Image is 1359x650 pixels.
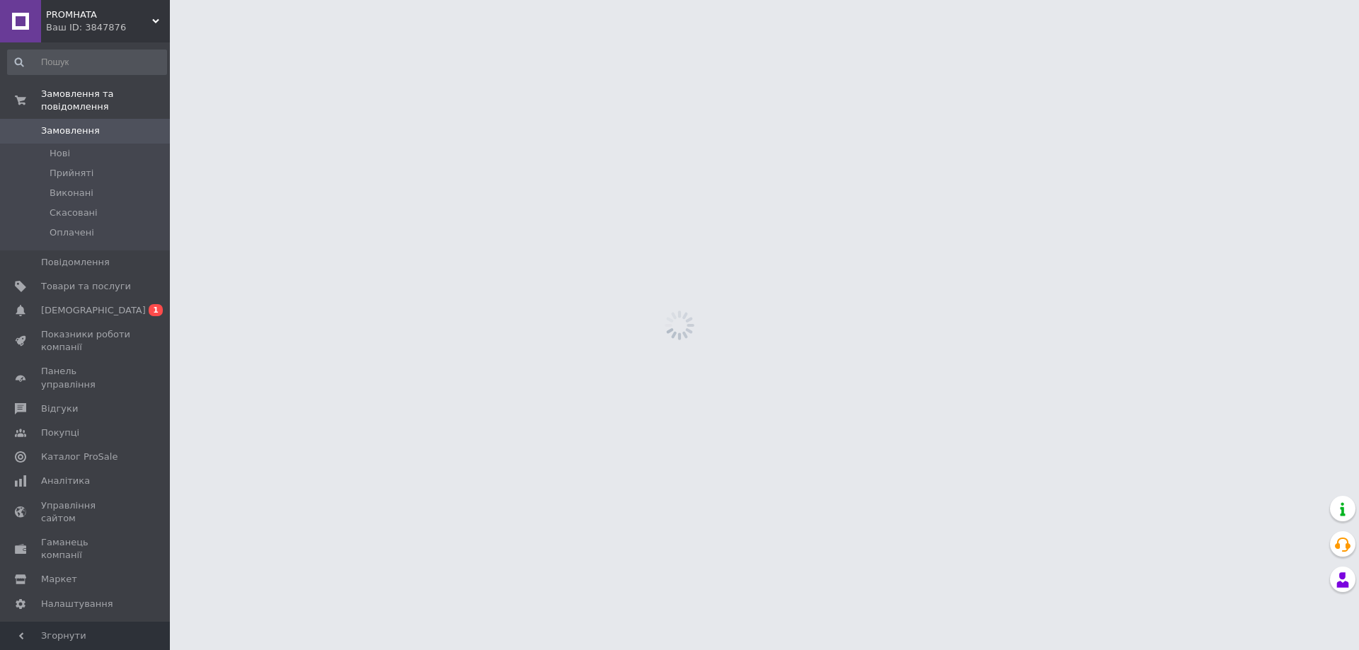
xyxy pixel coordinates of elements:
span: Відгуки [41,402,78,415]
span: 1 [149,304,163,316]
span: Нові [50,147,70,160]
span: Управління сайтом [41,499,131,525]
span: Повідомлення [41,256,110,269]
span: Замовлення та повідомлення [41,88,170,113]
span: Налаштування [41,598,113,610]
div: Ваш ID: 3847876 [46,21,170,34]
span: Гаманець компанії [41,536,131,562]
span: Прийняті [50,167,93,180]
span: Скасовані [50,207,98,219]
span: Аналітика [41,475,90,487]
span: Маркет [41,573,77,586]
span: Замовлення [41,124,100,137]
input: Пошук [7,50,167,75]
span: Показники роботи компанії [41,328,131,354]
span: Покупці [41,426,79,439]
span: PROMHATA [46,8,152,21]
span: Каталог ProSale [41,451,117,463]
span: Панель управління [41,365,131,390]
span: [DEMOGRAPHIC_DATA] [41,304,146,317]
span: Виконані [50,187,93,199]
span: Товари та послуги [41,280,131,293]
span: Оплачені [50,226,94,239]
